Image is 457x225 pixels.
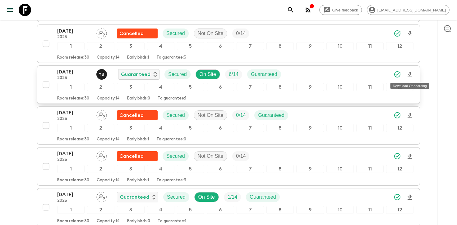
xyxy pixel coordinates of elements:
p: [DATE] [57,68,91,76]
div: 8 [266,165,294,173]
p: [DATE] [57,27,91,35]
p: [DATE] [57,191,91,198]
p: Room release: 30 [57,96,89,101]
p: Room release: 30 [57,178,89,183]
div: 1 [57,83,85,91]
div: On Site [196,69,220,79]
div: 6 [207,42,234,50]
p: 2025 [57,157,91,162]
p: To guarantee: 1 [158,96,186,101]
div: 4 [147,206,174,214]
div: 6 [207,165,234,173]
div: 1 [57,42,85,50]
p: Early birds: 1 [127,137,149,142]
div: 10 [326,42,354,50]
div: Secured [163,151,189,161]
p: Capacity: 14 [97,178,120,183]
div: Flash Pack cancellation [117,110,158,120]
div: 3 [117,206,144,214]
p: [DATE] [57,150,91,157]
div: 9 [296,165,324,173]
div: 12 [386,42,413,50]
div: 11 [356,206,384,214]
svg: Synced Successfully [394,152,401,160]
p: Secured [166,30,185,37]
svg: Synced Successfully [394,71,401,78]
div: 1 [57,124,85,132]
p: To guarantee: 0 [156,137,186,142]
div: 8 [266,42,294,50]
p: Cancelled [119,112,144,119]
p: 6 / 14 [229,71,238,78]
p: Early birds: 1 [127,178,149,183]
div: 4 [147,165,174,173]
div: 8 [266,206,294,214]
p: 0 / 14 [236,30,246,37]
div: Trip Fill [224,192,241,202]
div: 9 [296,42,324,50]
div: 7 [237,206,264,214]
div: 5 [177,206,204,214]
span: [EMAIL_ADDRESS][DOMAIN_NAME] [374,8,449,12]
p: Guaranteed [250,193,276,201]
div: 6 [207,206,234,214]
button: [DATE]2025Assign pack leaderFlash Pack cancellationSecuredNot On SiteTrip FillGuaranteed123456789... [37,106,420,145]
div: 2 [87,42,114,50]
div: 7 [237,165,264,173]
div: 7 [237,124,264,132]
p: Secured [166,152,185,160]
div: Secured [164,69,191,79]
p: To guarantee: 3 [156,55,186,60]
div: 10 [326,124,354,132]
div: Trip Fill [225,69,242,79]
p: Early birds: 0 [127,96,150,101]
p: 2025 [57,117,91,121]
p: Secured [166,112,185,119]
p: Cancelled [119,30,144,37]
span: Assign pack leader [96,194,107,199]
div: 3 [117,42,144,50]
p: [DATE] [57,109,91,117]
span: Assign pack leader [96,112,107,117]
button: [DATE]2025Assign pack leaderFlash Pack cancellationSecuredNot On SiteTrip Fill123456789101112Room... [37,24,420,63]
p: Not On Site [198,152,224,160]
p: Not On Site [198,112,224,119]
p: 2025 [57,76,91,81]
div: 6 [207,83,234,91]
div: 4 [147,83,174,91]
svg: Download Onboarding [406,71,413,78]
div: 10 [326,83,354,91]
div: Secured [163,29,189,38]
p: Guaranteed [258,112,284,119]
div: 5 [177,124,204,132]
div: 3 [117,165,144,173]
div: 11 [356,83,384,91]
p: On Site [198,193,215,201]
div: 9 [296,83,324,91]
div: 12 [386,165,413,173]
div: 10 [326,165,354,173]
svg: Synced Successfully [394,30,401,37]
p: Room release: 30 [57,55,89,60]
p: Not On Site [198,30,224,37]
div: 11 [356,42,384,50]
div: Flash Pack cancellation [117,151,158,161]
div: 11 [356,165,384,173]
svg: Synced Successfully [394,112,401,119]
div: Secured [163,192,189,202]
div: 9 [296,124,324,132]
p: Secured [168,71,187,78]
p: 0 / 14 [236,152,246,160]
div: 7 [237,42,264,50]
svg: Download Onboarding [406,194,413,201]
button: menu [4,4,16,16]
div: 3 [117,83,144,91]
div: 8 [266,83,294,91]
p: Secured [167,193,186,201]
p: Capacity: 14 [97,219,120,224]
div: 2 [87,206,114,214]
div: Trip Fill [232,29,249,38]
div: 2 [87,83,114,91]
div: 5 [177,83,204,91]
button: [DATE]2025Assign pack leaderFlash Pack cancellationSecuredNot On SiteTrip Fill123456789101112Room... [37,147,420,186]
